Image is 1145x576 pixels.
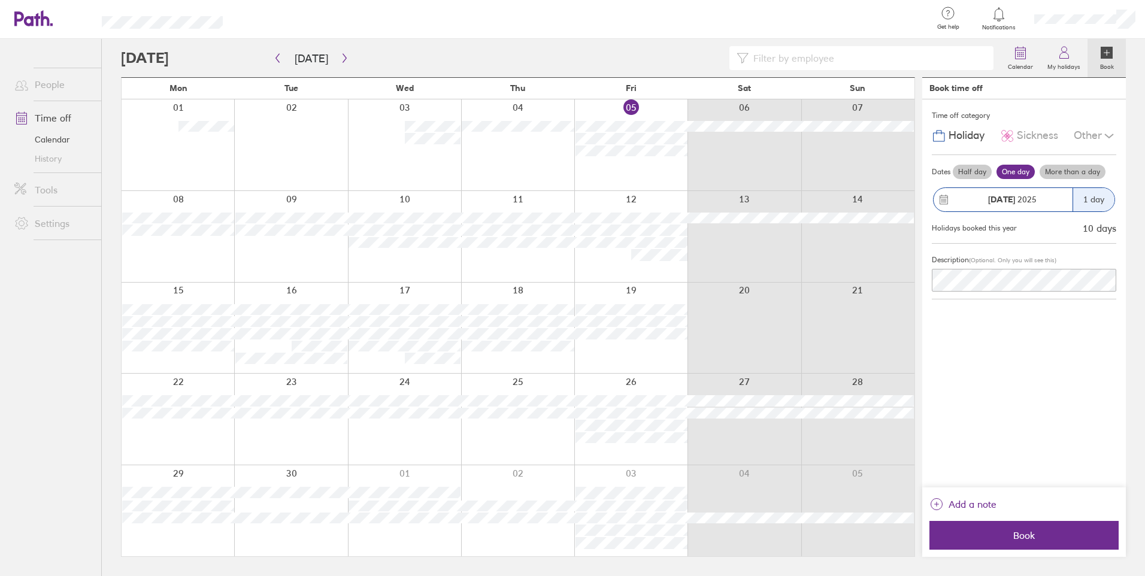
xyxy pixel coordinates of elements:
span: Add a note [949,495,996,514]
a: Time off [5,106,101,130]
a: History [5,149,101,168]
span: Tue [284,83,298,93]
strong: [DATE] [988,194,1015,205]
label: Half day [953,165,992,179]
span: Thu [510,83,525,93]
span: 2025 [988,195,1037,204]
span: Sun [850,83,865,93]
span: Mon [169,83,187,93]
div: 1 day [1073,188,1114,211]
label: My holidays [1040,60,1088,71]
input: Filter by employee [749,47,986,69]
a: Tools [5,178,101,202]
div: Time off category [932,107,1116,125]
span: Dates [932,168,950,176]
a: Notifications [980,6,1019,31]
div: Other [1074,125,1116,147]
span: Book [938,530,1110,541]
a: Settings [5,211,101,235]
button: [DATE] [285,48,338,68]
a: Calendar [5,130,101,149]
span: Description [932,255,969,264]
span: Fri [626,83,637,93]
span: Notifications [980,24,1019,31]
span: Sat [738,83,751,93]
label: Calendar [1001,60,1040,71]
span: (Optional. Only you will see this) [969,256,1056,264]
a: My holidays [1040,39,1088,77]
label: One day [996,165,1035,179]
button: Add a note [929,495,996,514]
span: Holiday [949,129,985,142]
span: Sickness [1017,129,1058,142]
button: [DATE] 20251 day [932,181,1116,218]
label: More than a day [1040,165,1105,179]
span: Get help [929,23,968,31]
a: People [5,72,101,96]
div: Book time off [929,83,983,93]
div: 10 days [1083,223,1116,234]
div: Holidays booked this year [932,224,1017,232]
label: Book [1093,60,1121,71]
a: Book [1088,39,1126,77]
a: Calendar [1001,39,1040,77]
span: Wed [396,83,414,93]
button: Book [929,521,1119,550]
